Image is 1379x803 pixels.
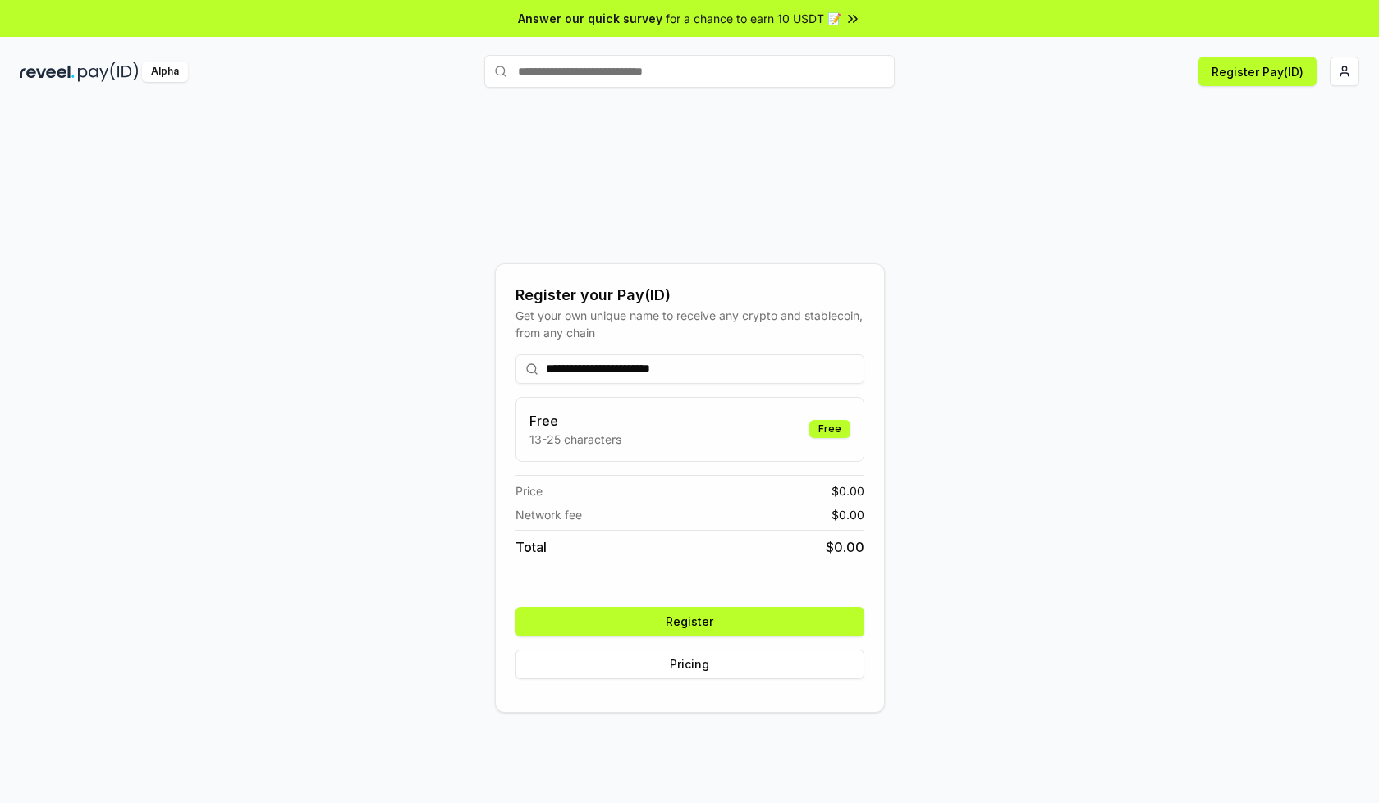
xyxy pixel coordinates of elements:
div: Alpha [142,62,188,82]
div: Free [809,420,850,438]
img: pay_id [78,62,139,82]
button: Register [515,607,864,636]
span: Answer our quick survey [518,10,662,27]
span: $ 0.00 [832,506,864,523]
span: $ 0.00 [832,482,864,500]
img: reveel_dark [20,62,75,82]
span: Network fee [515,506,582,523]
span: Total [515,537,547,557]
p: 13-25 characters [529,431,621,448]
span: $ 0.00 [826,537,864,557]
button: Pricing [515,650,864,679]
span: for a chance to earn 10 USDT 📝 [666,10,841,27]
span: Price [515,482,543,500]
div: Get your own unique name to receive any crypto and stablecoin, from any chain [515,307,864,341]
h3: Free [529,411,621,431]
button: Register Pay(ID) [1198,57,1317,86]
div: Register your Pay(ID) [515,284,864,307]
